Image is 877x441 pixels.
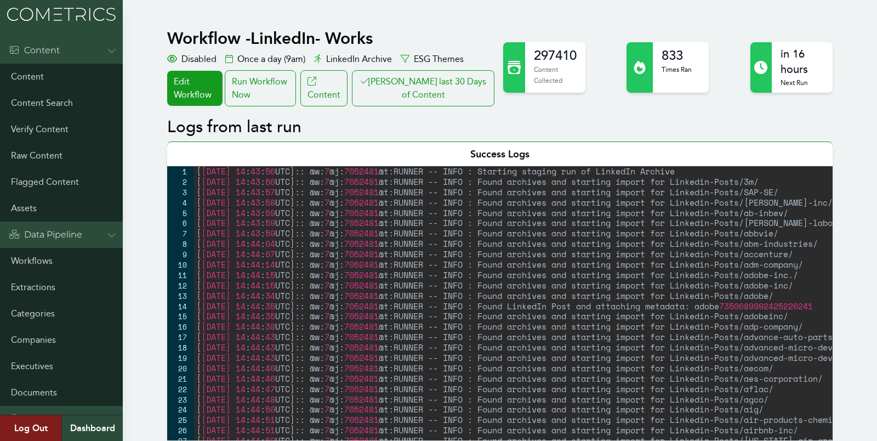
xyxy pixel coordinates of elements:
div: Once a day (9am) [225,53,305,66]
div: 26 [167,425,194,436]
p: Content Collected [534,64,577,86]
div: Content [9,44,60,57]
a: Content [300,70,348,106]
div: 15 [167,311,194,321]
div: Data Pipeline [9,228,82,241]
h2: Logs from last run [167,117,832,137]
h1: Workflow - LinkedIn- Works [167,29,497,48]
div: 3 [167,187,194,197]
p: Next Run [781,77,823,88]
div: 20 [167,363,194,374]
div: 22 [167,384,194,394]
div: LinkedIn Archive [314,53,392,66]
div: 17 [167,332,194,342]
div: 8 [167,239,194,249]
div: 2 [167,177,194,187]
div: 5 [167,208,194,218]
div: ESG Themes [401,53,464,66]
div: 18 [167,342,194,353]
div: 25 [167,415,194,425]
button: [PERSON_NAME] last 30 Days of Content [352,70,494,106]
div: 4 [167,197,194,208]
h2: 833 [662,47,692,64]
div: 12 [167,280,194,291]
h2: 297410 [534,47,577,64]
div: 24 [167,404,194,415]
div: 7 [167,228,194,239]
p: Times Ran [662,64,692,75]
div: 23 [167,394,194,405]
div: Run Workflow Now [225,70,296,106]
div: Disabled [167,53,217,66]
div: 13 [167,291,194,301]
div: 1 [167,166,194,177]
a: Dashboard [61,415,123,441]
div: Success Logs [167,142,832,166]
div: 11 [167,270,194,280]
div: 19 [167,353,194,363]
div: 21 [167,374,194,384]
div: Admin [9,412,54,426]
a: Edit Workflow [167,71,222,106]
div: 14 [167,301,194,312]
div: 6 [167,218,194,228]
div: 9 [167,249,194,259]
div: 16 [167,321,194,332]
div: 10 [167,259,194,270]
h2: in 16 hours [781,47,823,77]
